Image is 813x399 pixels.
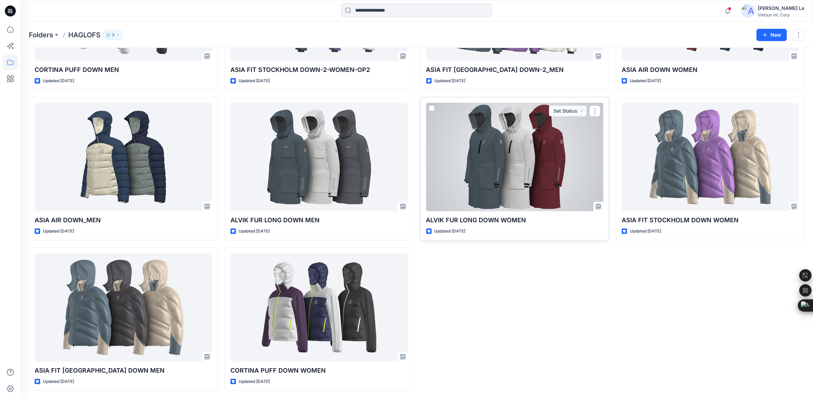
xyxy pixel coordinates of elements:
div: [PERSON_NAME] Le [758,4,804,12]
p: Updated [DATE] [434,228,466,235]
a: ASIA FIT STOCKHOLM DOWN MEN [35,253,212,362]
a: ALVIK FUR LONG DOWN MEN [230,103,408,211]
a: ASIA FIT STOCKHOLM DOWN WOMEN [622,103,799,211]
a: Folders [29,30,53,40]
a: ASIA AIR DOWN_MEN [35,103,212,211]
p: Updated [DATE] [239,228,270,235]
div: Vietsun Int. Corp [758,12,804,17]
p: Updated [DATE] [43,378,74,385]
p: Updated [DATE] [43,228,74,235]
button: New [756,29,787,41]
p: Updated [DATE] [630,228,661,235]
p: ASIA FIT [GEOGRAPHIC_DATA] DOWN MEN [35,366,212,375]
a: CORTINA PUFF DOWN WOMEN [230,253,408,362]
p: ASIA AIR DOWN WOMEN [622,65,799,75]
a: ALVIK FUR LONG DOWN WOMEN [426,103,603,211]
p: ALVIK FUR LONG DOWN WOMEN [426,215,603,225]
p: ASIA FIT STOCKHOLM DOWN-2-WOMEN-OP2 [230,65,408,75]
p: Updated [DATE] [630,77,661,85]
button: 3 [103,30,123,40]
p: ALVIK FUR LONG DOWN MEN [230,215,408,225]
p: Updated [DATE] [239,77,270,85]
p: ASIA FIT STOCKHOLM DOWN WOMEN [622,215,799,225]
p: Updated [DATE] [434,77,466,85]
p: Updated [DATE] [239,378,270,385]
p: CORTINA PUFF DOWN WOMEN [230,366,408,375]
p: HAGLOFS [68,30,100,40]
p: CORTINA PUFF DOWN MEN [35,65,212,75]
p: Updated [DATE] [43,77,74,85]
img: avatar [741,4,755,18]
p: 3 [112,31,115,39]
p: ASIA FIT [GEOGRAPHIC_DATA] DOWN-2_MEN [426,65,603,75]
p: ASIA AIR DOWN_MEN [35,215,212,225]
